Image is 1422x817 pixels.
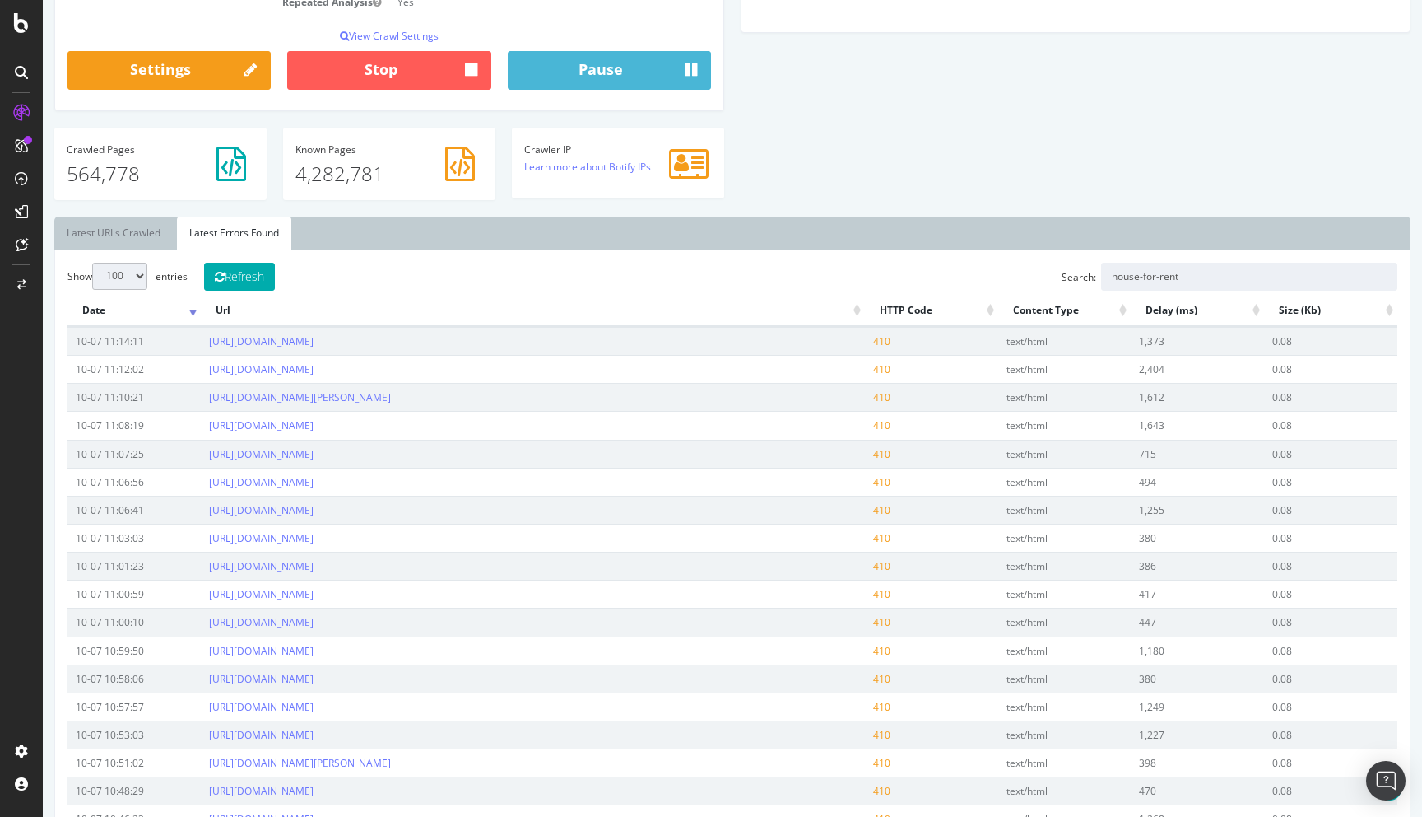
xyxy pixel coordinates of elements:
td: 10-07 11:14:11 [25,327,158,355]
a: [URL][DOMAIN_NAME] [166,672,271,686]
a: Learn more about Botify IPs [481,160,608,174]
td: 10-07 11:08:19 [25,411,158,439]
th: Content Type: activate to sort column ascending [955,295,1089,327]
td: 380 [1088,665,1221,693]
button: Stop [244,51,448,91]
td: 0.08 [1221,693,1355,721]
td: 494 [1088,468,1221,496]
td: text/html [955,608,1089,636]
th: Size (Kb): activate to sort column ascending [1221,295,1355,327]
a: Latest Errors Found [134,217,249,250]
td: 0.08 [1221,749,1355,777]
span: 410 [830,447,848,461]
a: [URL][DOMAIN_NAME] [166,418,271,432]
td: text/html [955,637,1089,665]
button: Pause [465,51,668,91]
td: 2,404 [1088,355,1221,383]
td: 0.08 [1221,468,1355,496]
select: Showentries [49,263,105,290]
td: 1,180 [1088,637,1221,665]
td: text/html [955,552,1089,580]
td: 0.08 [1221,524,1355,552]
td: 10-07 11:03:03 [25,524,158,552]
td: 10-07 10:58:06 [25,665,158,693]
td: text/html [955,496,1089,524]
td: 0.08 [1221,665,1355,693]
label: Search: [1019,263,1355,291]
span: 410 [830,756,848,770]
span: 410 [830,728,848,742]
span: 410 [830,644,848,658]
a: [URL][DOMAIN_NAME][PERSON_NAME] [166,390,348,404]
td: text/html [955,721,1089,749]
td: 10-07 11:06:41 [25,496,158,524]
a: [URL][DOMAIN_NAME] [166,700,271,714]
a: [URL][DOMAIN_NAME] [166,531,271,545]
h4: Pages Crawled [24,144,211,155]
td: text/html [955,355,1089,383]
td: 0.08 [1221,608,1355,636]
td: text/html [955,749,1089,777]
td: 0.08 [1221,721,1355,749]
a: [URL][DOMAIN_NAME] [166,503,271,517]
td: text/html [955,665,1089,693]
td: 10-07 11:12:02 [25,355,158,383]
span: 410 [830,784,848,798]
th: Url: activate to sort column ascending [158,295,822,327]
a: [URL][DOMAIN_NAME] [166,334,271,348]
input: Search: [1058,263,1355,291]
span: 410 [830,559,848,573]
a: [URL][DOMAIN_NAME][PERSON_NAME] [166,756,348,770]
td: 1,249 [1088,693,1221,721]
td: text/html [955,777,1089,805]
td: 10-07 11:01:23 [25,552,158,580]
button: Refresh [161,263,232,291]
td: 1,643 [1088,411,1221,439]
td: 715 [1088,440,1221,468]
td: 447 [1088,608,1221,636]
p: 4,282,781 [253,160,440,188]
span: 410 [830,615,848,629]
td: 398 [1088,749,1221,777]
a: [URL][DOMAIN_NAME] [166,447,271,461]
span: 410 [830,390,848,404]
a: [URL][DOMAIN_NAME] [166,615,271,629]
a: [URL][DOMAIN_NAME] [166,362,271,376]
div: Open Intercom Messenger [1366,761,1406,801]
td: 386 [1088,552,1221,580]
td: 10-07 10:53:03 [25,721,158,749]
th: Delay (ms): activate to sort column ascending [1088,295,1221,327]
td: 0.08 [1221,355,1355,383]
td: 0.08 [1221,580,1355,608]
span: 410 [830,334,848,348]
a: [URL][DOMAIN_NAME] [166,559,271,573]
p: View Crawl Settings [25,29,668,43]
a: [URL][DOMAIN_NAME] [166,587,271,601]
td: 10-07 10:51:02 [25,749,158,777]
span: 410 [830,700,848,714]
a: Settings [25,51,228,91]
td: 470 [1088,777,1221,805]
h4: Crawler IP [481,144,669,155]
td: 0.08 [1221,552,1355,580]
th: Date: activate to sort column ascending [25,295,158,327]
span: 410 [830,587,848,601]
td: 10-07 11:10:21 [25,383,158,411]
td: 0.08 [1221,440,1355,468]
td: text/html [955,411,1089,439]
td: text/html [955,693,1089,721]
td: 10-07 10:59:50 [25,637,158,665]
td: 10-07 11:00:10 [25,608,158,636]
td: 10-07 11:06:56 [25,468,158,496]
a: [URL][DOMAIN_NAME] [166,475,271,489]
td: 1,373 [1088,327,1221,355]
td: 0.08 [1221,637,1355,665]
th: HTTP Code: activate to sort column ascending [822,295,955,327]
td: 0.08 [1221,496,1355,524]
td: text/html [955,327,1089,355]
td: 10-07 11:07:25 [25,440,158,468]
td: text/html [955,580,1089,608]
td: text/html [955,440,1089,468]
td: 10-07 10:48:29 [25,777,158,805]
td: 10-07 10:57:57 [25,693,158,721]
